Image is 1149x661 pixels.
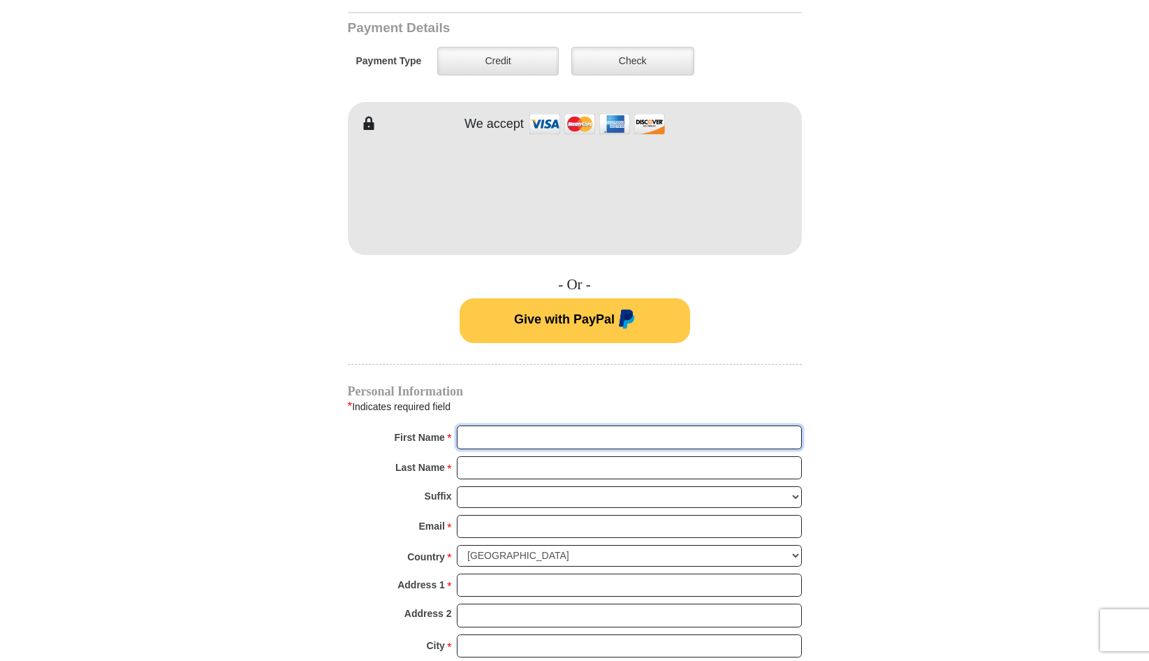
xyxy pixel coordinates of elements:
strong: Last Name [395,458,445,477]
span: Give with PayPal [514,312,615,326]
img: paypal [615,310,635,332]
strong: First Name [395,428,445,447]
h4: We accept [464,117,524,132]
h4: - Or - [348,276,802,293]
strong: Suffix [425,486,452,506]
label: Credit [437,47,558,75]
img: credit cards accepted [527,109,667,139]
strong: Country [407,547,445,567]
label: Check [571,47,694,75]
strong: Email [419,516,445,536]
h5: Payment Type [356,55,422,67]
strong: City [426,636,444,655]
strong: Address 1 [397,575,445,595]
h4: Personal Information [348,386,802,397]
strong: Address 2 [404,604,452,623]
div: Indicates required field [348,398,802,416]
button: Give with PayPal [460,298,690,343]
h3: Payment Details [348,20,704,36]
